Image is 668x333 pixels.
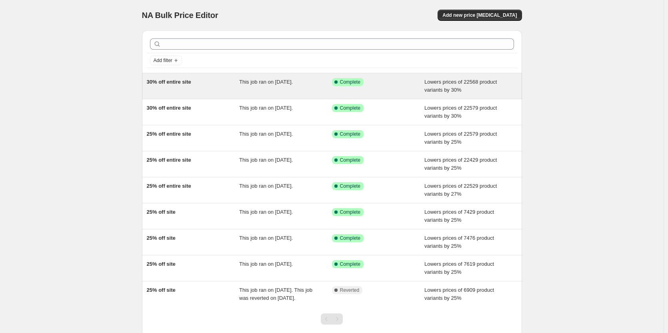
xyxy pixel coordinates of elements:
span: Lowers prices of 22568 product variants by 30% [424,79,497,93]
span: This job ran on [DATE]. [239,105,293,111]
span: Add filter [154,57,172,64]
span: 25% off site [147,209,176,215]
span: Lowers prices of 22429 product variants by 25% [424,157,497,171]
span: 25% off entire site [147,157,191,163]
span: Lowers prices of 7476 product variants by 25% [424,235,494,249]
span: Lowers prices of 7429 product variants by 25% [424,209,494,223]
span: 25% off site [147,287,176,293]
span: Complete [340,261,360,267]
span: Lowers prices of 6909 product variants by 25% [424,287,494,301]
span: Add new price [MEDICAL_DATA] [442,12,517,18]
span: Lowers prices of 22529 product variants by 27% [424,183,497,197]
span: Complete [340,235,360,241]
span: This job ran on [DATE]. [239,183,293,189]
span: This job ran on [DATE]. This job was reverted on [DATE]. [239,287,312,301]
span: 30% off entire site [147,79,191,85]
span: Reverted [340,287,360,293]
span: This job ran on [DATE]. [239,79,293,85]
span: 30% off entire site [147,105,191,111]
span: 25% off entire site [147,131,191,137]
span: Complete [340,131,360,137]
span: Lowers prices of 22579 product variants by 25% [424,131,497,145]
span: 25% off site [147,261,176,267]
span: Complete [340,183,360,189]
nav: Pagination [321,313,343,325]
span: This job ran on [DATE]. [239,209,293,215]
span: This job ran on [DATE]. [239,261,293,267]
span: This job ran on [DATE]. [239,235,293,241]
button: Add new price [MEDICAL_DATA] [438,10,522,21]
span: Lowers prices of 7619 product variants by 25% [424,261,494,275]
span: NA Bulk Price Editor [142,11,218,20]
span: 25% off site [147,235,176,241]
span: Complete [340,157,360,163]
span: Complete [340,209,360,215]
span: This job ran on [DATE]. [239,157,293,163]
span: This job ran on [DATE]. [239,131,293,137]
span: 25% off entire site [147,183,191,189]
button: Add filter [150,56,182,65]
span: Complete [340,79,360,85]
span: Lowers prices of 22579 product variants by 30% [424,105,497,119]
span: Complete [340,105,360,111]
